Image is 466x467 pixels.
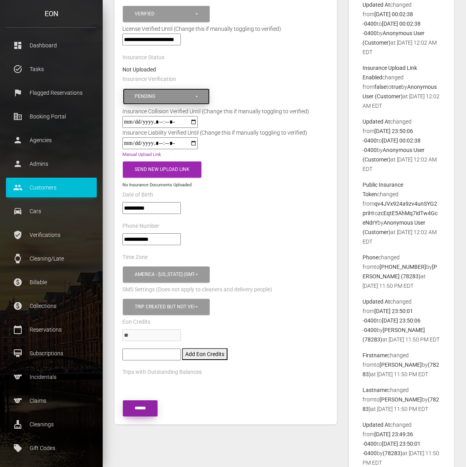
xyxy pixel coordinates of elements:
[12,418,91,430] p: Cleanings
[6,296,97,316] a: paid Collections
[374,84,386,90] b: false
[122,75,176,83] label: Insurance Verification
[363,210,438,226] b: zcEqtE5AhMq7idTw4GceNdrY
[6,201,97,221] a: drive_eta Cars
[363,327,425,343] b: [PERSON_NAME] (78283)
[363,2,390,8] b: Updated At
[6,107,97,126] a: corporate_fare Booking Portal
[6,438,97,458] a: local_offer Gift Codes
[182,348,227,360] button: Add Eon Credits
[135,271,194,278] div: America - [US_STATE] (GMT -05:00)
[363,137,421,153] b: [DATE] 00:02:38 -0400
[6,59,97,79] a: task_alt Tasks
[363,422,390,428] b: Updated At
[363,147,425,163] b: Anonymous User (Customer)
[12,63,91,75] p: Tasks
[122,253,148,261] label: Time Zone
[363,63,440,111] p: changed from to by at [DATE] 12:02 AM EDT
[363,297,440,344] p: changed from to by at [DATE] 11:50 PM EDT
[363,180,440,246] p: changed from to by at [DATE] 12:02 AM EDT
[12,205,91,217] p: Cars
[12,229,91,241] p: Verifications
[363,385,440,414] p: changed from to by at [DATE] 11:50 PM EDT
[122,191,153,199] label: Date of Birth
[135,93,194,100] div: Pending
[363,118,390,125] b: Updated At
[12,347,91,359] p: Subscriptions
[6,249,97,268] a: watch Cleaning/Late
[6,36,97,55] a: dashboard Dashboard
[12,395,91,407] p: Claims
[123,266,210,283] button: America - New York (GMT -05:00)
[135,11,194,17] div: Verified
[363,254,378,261] b: Phone
[380,264,426,270] b: [PHONE_NUMBER]
[363,352,387,358] b: Firstname
[363,21,421,36] b: [DATE] 00:02:38 -0400
[6,343,97,363] a: card_membership Subscriptions
[116,128,313,137] div: Insurance Liability Verified Until (Change this if manually toggling to verified)
[122,318,150,326] label: Eon Credits
[123,6,210,22] button: Verified
[122,66,156,73] strong: Not Uploaded
[6,225,97,245] a: verified_user Verifications
[6,391,97,411] a: sports Claims
[12,134,91,146] p: Agencies
[12,39,91,51] p: Dashboard
[12,182,91,193] p: Customers
[363,431,413,447] b: [DATE] 23:49:36 -0400
[363,30,425,46] b: Anonymous User (Customer)
[363,253,440,291] p: changed from to by at [DATE] 11:50 PM EDT
[363,11,413,27] b: [DATE] 00:02:38 -0400
[122,152,161,157] a: Manual Upload Link
[12,442,91,454] p: Gift Codes
[116,107,315,116] div: Insurance Collision Verified Until (Change this if manually toggling to verified)
[6,154,97,174] a: person Admins
[380,396,422,403] b: [PERSON_NAME]
[122,222,159,230] label: Phone Number
[363,298,390,305] b: Updated At
[135,304,194,310] div: Trip created but not verified , Customer is verified and trip is set to go
[363,117,440,174] p: changed from to by at [DATE] 12:02 AM EDT
[6,414,97,434] a: cleaning_services Cleanings
[6,272,97,292] a: paid Billable
[363,387,387,393] b: Lastname
[363,317,421,333] b: [DATE] 23:50:06 -0400
[12,276,91,288] p: Billable
[363,351,440,379] p: changed from to by at [DATE] 11:50 PM EDT
[391,84,401,90] b: true
[12,87,91,99] p: Flagged Reservations
[363,65,417,81] b: Insurance Upload Link Enabled
[6,178,97,197] a: people Customers
[12,111,91,122] p: Booking Portal
[363,441,421,456] b: [DATE] 23:50:01 -0400
[123,88,210,105] button: Pending
[363,219,425,235] b: Anonymous User (Customer)
[116,24,335,34] div: License Verified Until (Change this if manually toggling to verified)
[363,128,413,144] b: [DATE] 23:50:06 -0400
[12,371,91,383] p: Incidentals
[383,450,402,456] b: (78283)
[6,83,97,103] a: flag Flagged Reservations
[6,320,97,339] a: calendar_today Reservations
[363,182,403,197] b: Public Insurance Token
[12,324,91,336] p: Reservations
[122,368,202,376] label: Trips with Outstanding Balances
[363,308,413,324] b: [DATE] 23:50:01 -0400
[122,182,192,188] small: No Insurance Documents Uploaded
[12,300,91,312] p: Collections
[6,130,97,150] a: person Agencies
[6,367,97,387] a: sports Incidentals
[380,362,422,368] b: [PERSON_NAME]
[123,299,210,315] button: Trip created but not verified, Customer is verified and trip is set to go
[122,286,272,294] label: SMS Settings (Does not apply to cleaners and delivery people)
[363,201,437,216] b: qv4JVx924a9zv4unSYG2priH
[12,158,91,170] p: Admins
[12,253,91,264] p: Cleaning/Late
[123,161,201,178] button: Send New Upload Link
[122,54,164,62] label: Insurance Status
